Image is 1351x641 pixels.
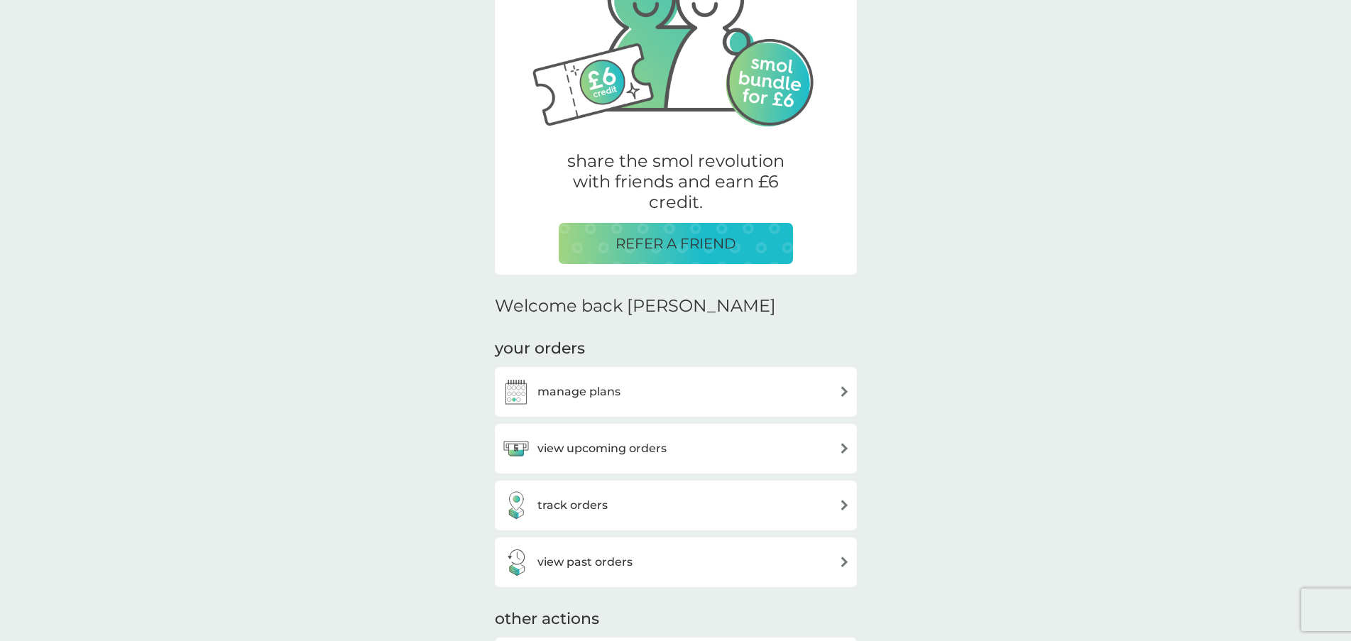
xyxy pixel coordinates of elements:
img: arrow right [839,557,850,567]
button: REFER A FRIEND [559,223,793,264]
p: share the smol revolution with friends and earn £6 credit. [559,151,793,212]
h3: manage plans [537,383,620,401]
h3: view upcoming orders [537,439,667,458]
h3: other actions [495,608,599,630]
h3: your orders [495,338,585,360]
img: arrow right [839,443,850,454]
p: REFER A FRIEND [616,232,736,255]
img: arrow right [839,500,850,510]
h2: Welcome back [PERSON_NAME] [495,296,776,317]
img: arrow right [839,386,850,397]
h3: track orders [537,496,608,515]
h3: view past orders [537,553,633,571]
